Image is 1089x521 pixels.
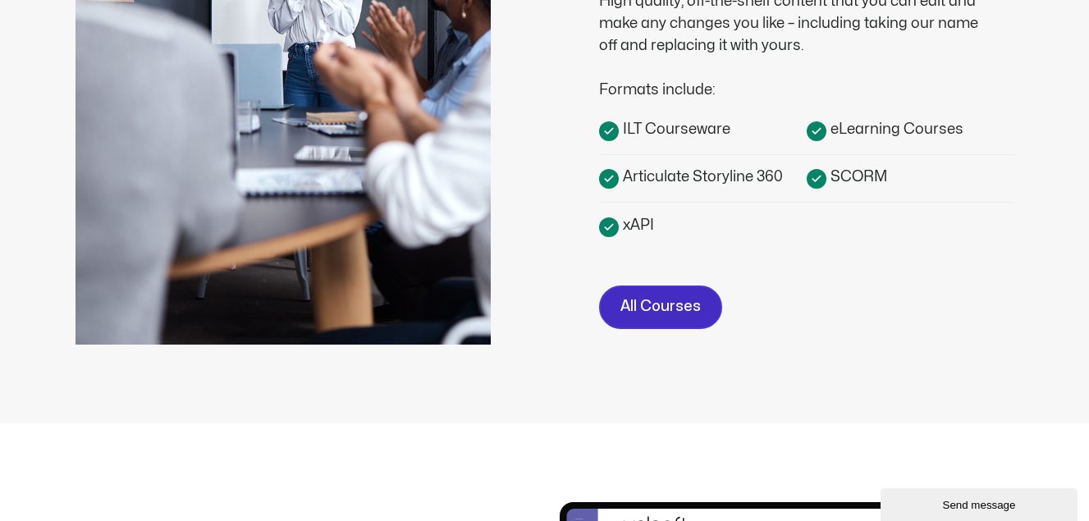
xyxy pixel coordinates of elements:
[599,57,993,101] div: Formats include:
[619,118,730,140] span: ILT Courseware
[599,165,807,189] a: Articulate Storyline 360
[807,165,1014,189] a: SCORM
[619,166,783,188] span: Articulate Storyline 360
[620,295,701,319] span: All Courses
[619,214,654,236] span: xAPI
[826,118,963,140] span: eLearning Courses
[826,166,887,188] span: SCORM
[881,485,1081,521] iframe: chat widget
[599,286,722,329] a: All Courses
[599,117,807,141] a: ILT Courseware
